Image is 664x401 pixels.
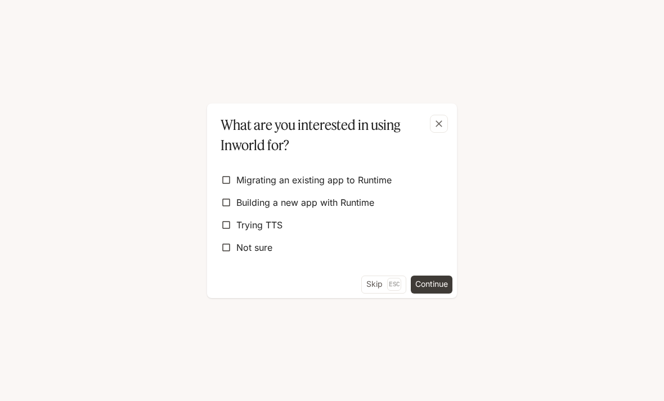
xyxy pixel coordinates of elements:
[411,276,452,294] button: Continue
[236,196,374,209] span: Building a new app with Runtime
[361,276,406,294] button: SkipEsc
[387,278,401,290] p: Esc
[236,218,282,232] span: Trying TTS
[236,241,272,254] span: Not sure
[236,173,392,187] span: Migrating an existing app to Runtime
[221,115,439,155] p: What are you interested in using Inworld for?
